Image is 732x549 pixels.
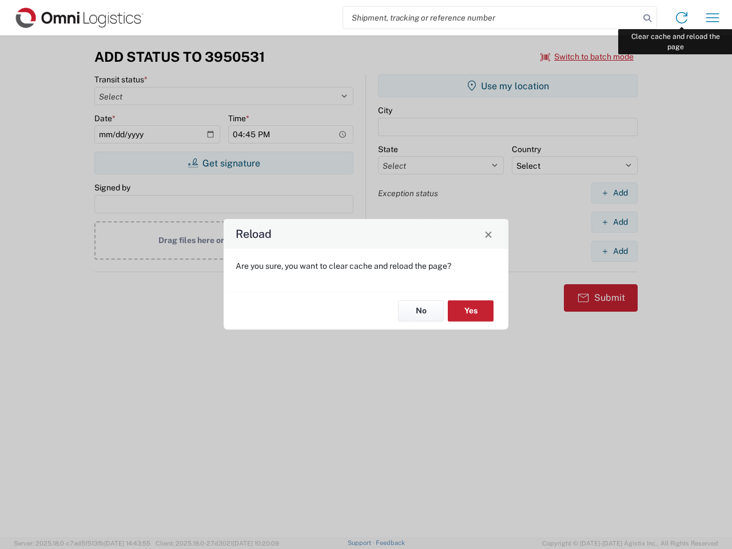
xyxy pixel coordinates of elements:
button: No [398,300,444,321]
p: Are you sure, you want to clear cache and reload the page? [236,261,496,271]
h4: Reload [236,226,272,242]
button: Close [480,226,496,242]
button: Yes [448,300,494,321]
input: Shipment, tracking or reference number [343,7,639,29]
